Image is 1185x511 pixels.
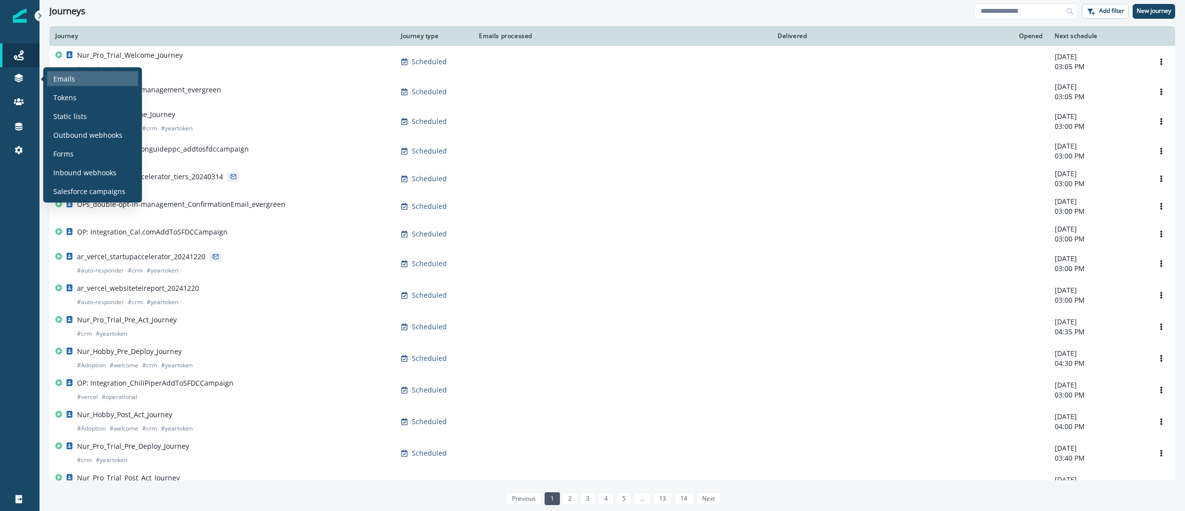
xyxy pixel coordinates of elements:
button: Options [1153,54,1169,69]
p: 03:40 PM [1055,453,1142,463]
button: Options [1153,227,1169,241]
p: # operational [102,392,137,402]
p: 04:00 PM [1055,422,1142,432]
p: # crm [142,123,157,133]
a: OPs_double-opt-in-management_evergreenScheduled-[DATE]03:05 PMOptions [49,78,1175,106]
p: Scheduled [412,87,447,97]
p: OP: Integration_ChiliPiperAddToSFDCCampaign [77,378,234,388]
p: [DATE] [1055,285,1142,295]
a: OPs_double-opt-in-management_ConfirmationEmail_evergreenScheduled-[DATE]03:00 PMOptions [49,193,1175,220]
p: 03:00 PM [1055,390,1142,400]
p: [DATE] [1055,52,1142,62]
p: Add filter [1099,7,1124,14]
p: 03:05 PM [1055,62,1142,72]
a: Page 4 [598,492,614,505]
p: # yeartoken [161,360,193,370]
p: OP: Integration_Cal.comAddToSFDCCampaign [77,227,228,237]
a: ar_vercel_websiteteireport_20241220#auto-responder#crm#yeartokenScheduled-[DATE]03:00 PMOptions [49,279,1175,311]
p: # crm [128,266,143,275]
p: [DATE] [1055,380,1142,390]
div: Emails processed [475,32,532,40]
p: # crm [142,360,157,370]
button: Options [1153,84,1169,99]
p: [DATE] [1055,82,1142,92]
p: Scheduled [412,57,447,67]
p: # welcome [110,424,138,433]
p: Scheduled [412,290,447,300]
p: ar_vercel_startupaccelerator_20241220 [77,252,205,262]
h1: Journeys [49,6,85,17]
p: # vercel [77,392,98,402]
p: [DATE] [1055,112,1142,121]
p: [DATE] [1055,224,1142,234]
p: # yeartoken [147,297,178,307]
p: ar_vercel_websiteteireport_20241220 [77,283,199,293]
a: ar_vercel_startupaccelerator_tiers_20240314Scheduled-[DATE]03:00 PMOptions [49,165,1175,193]
button: Options [1153,288,1169,303]
a: Static lists [47,109,138,123]
p: 03:05 PM [1055,92,1142,102]
p: New journey [1137,7,1171,14]
a: Forms [47,146,138,161]
p: # Adoption [77,424,106,433]
p: # crm [77,455,92,465]
a: Page 3 [580,492,595,505]
p: # yeartoken [96,455,127,465]
button: Add filter [1082,4,1129,19]
p: # yeartoken [96,329,127,339]
a: Nur_Hobby_Pre_Deploy_Journey#Adoption#welcome#crm#yeartokenScheduled-[DATE]04:30 PMOptions [49,343,1175,374]
p: # crm [77,64,92,74]
a: Nur_Pro_Trial_Welcome_Journey#crm#yeartokenScheduled-[DATE]03:05 PMOptions [49,46,1175,78]
p: Scheduled [412,201,447,211]
p: # Adoption [77,360,106,370]
div: Journey type [401,32,463,40]
a: Nur_Hobby_Post_Act_Journey#Adoption#welcome#crm#yeartokenScheduled-[DATE]04:00 PMOptions [49,406,1175,437]
button: Options [1153,171,1169,186]
div: Journey [55,32,389,40]
button: Options [1153,383,1169,397]
div: Opened [819,32,1043,40]
p: # auto-responder [77,297,124,307]
a: Next page [696,492,721,505]
p: Scheduled [412,480,447,490]
p: Scheduled [412,259,447,269]
p: OP: linkedinmigrationguideppc_addtosfdccampaign [77,144,249,154]
p: Emails [53,74,75,84]
p: [DATE] [1055,254,1142,264]
p: Tokens [53,92,77,103]
p: Scheduled [412,417,447,427]
a: Page 5 [616,492,632,505]
a: Page 13 [653,492,672,505]
p: [DATE] [1055,169,1142,179]
p: [DATE] [1055,141,1142,151]
button: Options [1153,319,1169,334]
p: Salesforce campaigns [53,186,125,197]
p: 04:30 PM [1055,358,1142,368]
p: 03:00 PM [1055,179,1142,189]
button: Options [1153,199,1169,214]
a: Tokens [47,90,138,105]
button: Options [1153,256,1169,271]
p: 03:00 PM [1055,151,1142,161]
p: Nur_Pro_Trial_Post_Act_Journey [77,473,180,483]
p: # auto-responder [77,266,124,275]
a: Nur_Hobby_Welcome_Journey#Adoption#welcome#crm#yeartokenScheduled-[DATE]03:00 PMOptions [49,106,1175,137]
a: Nur_Pro_Trial_Post_Act_Journey#crm#yeartokenScheduled-[DATE]03:05 PMOptions [49,469,1175,501]
p: Scheduled [412,354,447,363]
p: Nur_Hobby_Post_Act_Journey [77,410,172,420]
p: # yeartoken [161,424,193,433]
a: Page 1 is your current page [545,492,560,505]
p: [DATE] [1055,349,1142,358]
p: # welcome [110,360,138,370]
button: New journey [1133,4,1175,19]
p: Nur_Pro_Trial_Pre_Act_Journey [77,315,177,325]
button: Options [1153,351,1169,366]
p: Scheduled [412,448,447,458]
a: Inbound webhooks [47,165,138,180]
a: Salesforce campaigns [47,184,138,198]
p: Scheduled [412,322,447,332]
p: 03:00 PM [1055,206,1142,216]
button: Options [1153,144,1169,158]
p: # yeartoken [96,64,127,74]
a: Page 2 [562,492,578,505]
